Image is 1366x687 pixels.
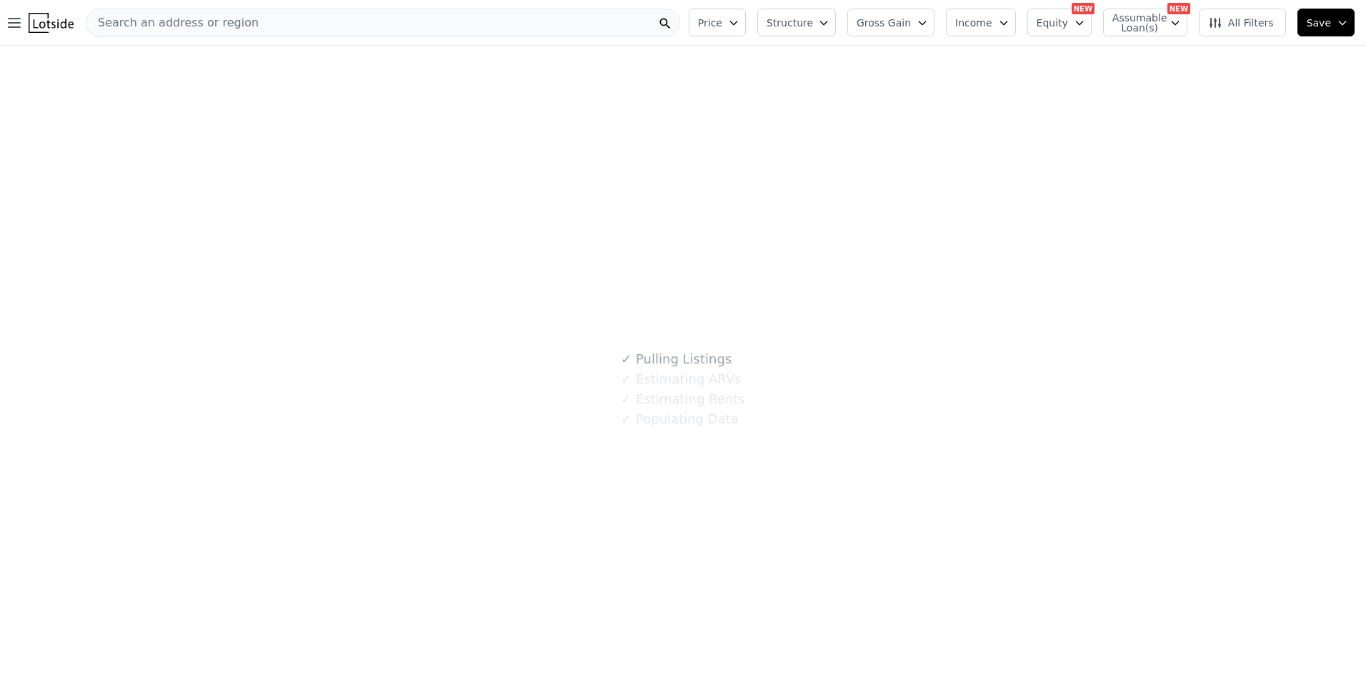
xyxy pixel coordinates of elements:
span: ✓ [621,372,632,386]
span: Save [1307,16,1331,30]
span: Price [698,16,722,30]
span: Search an address or region [86,14,259,31]
span: Structure [767,16,812,30]
button: Assumable Loan(s) [1103,9,1187,36]
span: All Filters [1208,16,1274,30]
button: All Filters [1199,9,1286,36]
div: NEW [1167,3,1190,14]
span: Assumable Loan(s) [1112,13,1158,33]
span: Gross Gain [857,16,911,30]
div: Estimating ARVs [621,369,741,389]
div: Pulling Listings [621,349,732,369]
div: Populating Data [621,409,738,429]
div: Estimating Rents [621,389,744,409]
span: Income [955,16,992,30]
button: Structure [757,9,836,36]
span: ✓ [621,352,632,366]
button: Save [1297,9,1355,36]
button: Income [946,9,1016,36]
span: Equity [1037,16,1068,30]
button: Gross Gain [847,9,934,36]
button: Price [689,9,746,36]
span: ✓ [621,412,632,426]
img: Lotside [29,13,74,33]
span: ✓ [621,392,632,406]
button: Equity [1027,9,1092,36]
div: NEW [1072,3,1095,14]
